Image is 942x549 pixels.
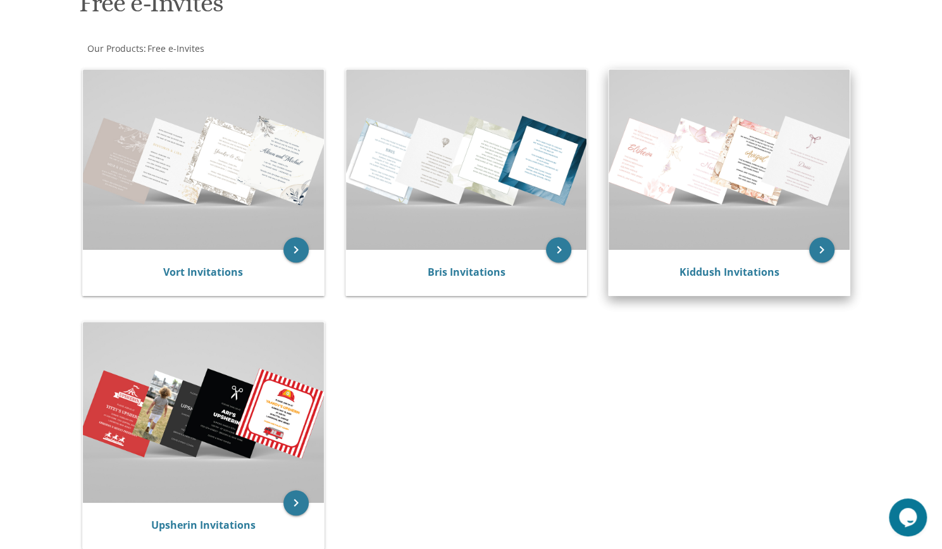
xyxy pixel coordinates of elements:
[427,265,505,279] a: Bris Invitations
[83,70,324,250] img: Vort Invitations
[283,490,309,515] a: keyboard_arrow_right
[83,322,324,502] img: Upsherin Invitations
[679,265,779,279] a: Kiddush Invitations
[283,237,309,262] a: keyboard_arrow_right
[151,518,256,532] a: Upsherin Invitations
[163,265,243,279] a: Vort Invitations
[546,237,571,262] a: keyboard_arrow_right
[809,237,834,262] a: keyboard_arrow_right
[889,498,929,536] iframe: chat widget
[77,42,471,55] div: :
[346,70,587,250] img: Bris Invitations
[146,42,204,54] a: Free e-Invites
[609,70,850,250] img: Kiddush Invitations
[86,42,144,54] a: Our Products
[147,42,204,54] span: Free e-Invites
